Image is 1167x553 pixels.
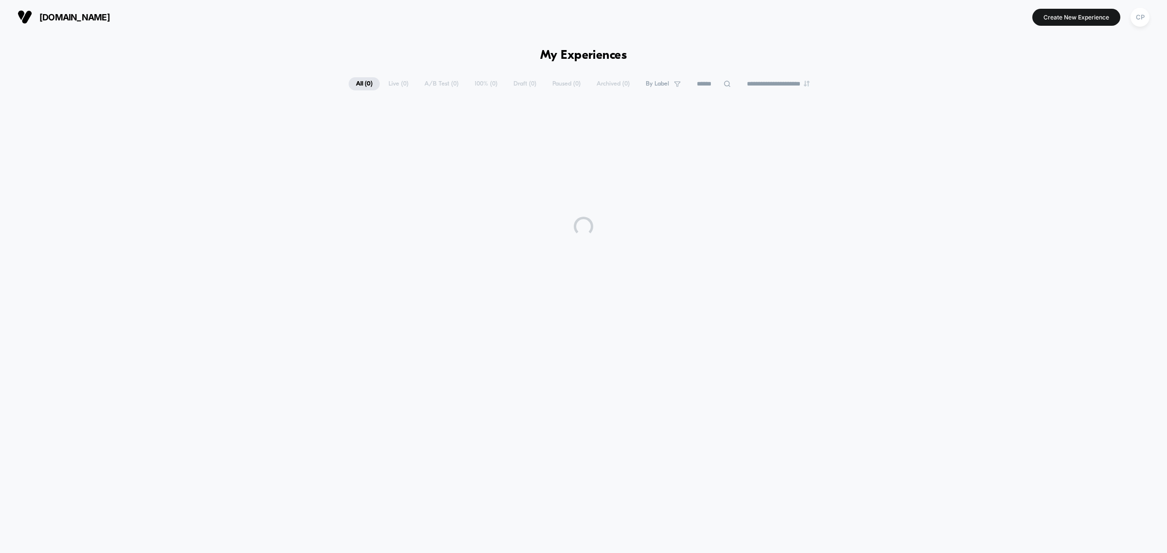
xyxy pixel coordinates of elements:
[540,49,627,63] h1: My Experiences
[18,10,32,24] img: Visually logo
[349,77,380,90] span: All ( 0 )
[804,81,810,86] img: end
[15,9,113,25] button: [DOMAIN_NAME]
[646,80,669,87] span: By Label
[1131,8,1149,27] div: CP
[1032,9,1120,26] button: Create New Experience
[1128,7,1152,27] button: CP
[39,12,110,22] span: [DOMAIN_NAME]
